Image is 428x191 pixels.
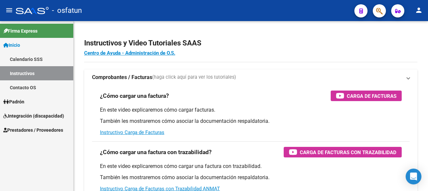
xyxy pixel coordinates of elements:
strong: Comprobantes / Facturas [92,74,152,81]
p: En este video explicaremos cómo cargar facturas. [100,106,402,114]
div: Open Intercom Messenger [406,169,421,184]
button: Carga de Facturas con Trazabilidad [284,147,402,157]
span: Prestadores / Proveedores [3,126,63,134]
span: Carga de Facturas con Trazabilidad [300,148,396,156]
a: Instructivo Carga de Facturas [100,129,164,135]
mat-icon: person [415,6,423,14]
span: Inicio [3,41,20,49]
h3: ¿Cómo cargar una factura con trazabilidad? [100,148,212,157]
h3: ¿Cómo cargar una factura? [100,91,169,100]
mat-icon: menu [5,6,13,14]
h2: Instructivos y Video Tutoriales SAAS [84,37,417,49]
mat-expansion-panel-header: Comprobantes / Facturas(haga click aquí para ver los tutoriales) [84,69,417,85]
span: - osfatun [52,3,82,18]
span: Firma Express [3,27,37,35]
span: Padrón [3,98,24,105]
a: Centro de Ayuda - Administración de O.S. [84,50,175,56]
span: (haga click aquí para ver los tutoriales) [152,74,236,81]
span: Integración (discapacidad) [3,112,64,120]
span: Carga de Facturas [347,92,396,100]
p: También les mostraremos cómo asociar la documentación respaldatoria. [100,118,402,125]
p: En este video explicaremos cómo cargar una factura con trazabilidad. [100,163,402,170]
p: También les mostraremos cómo asociar la documentación respaldatoria. [100,174,402,181]
button: Carga de Facturas [331,91,402,101]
